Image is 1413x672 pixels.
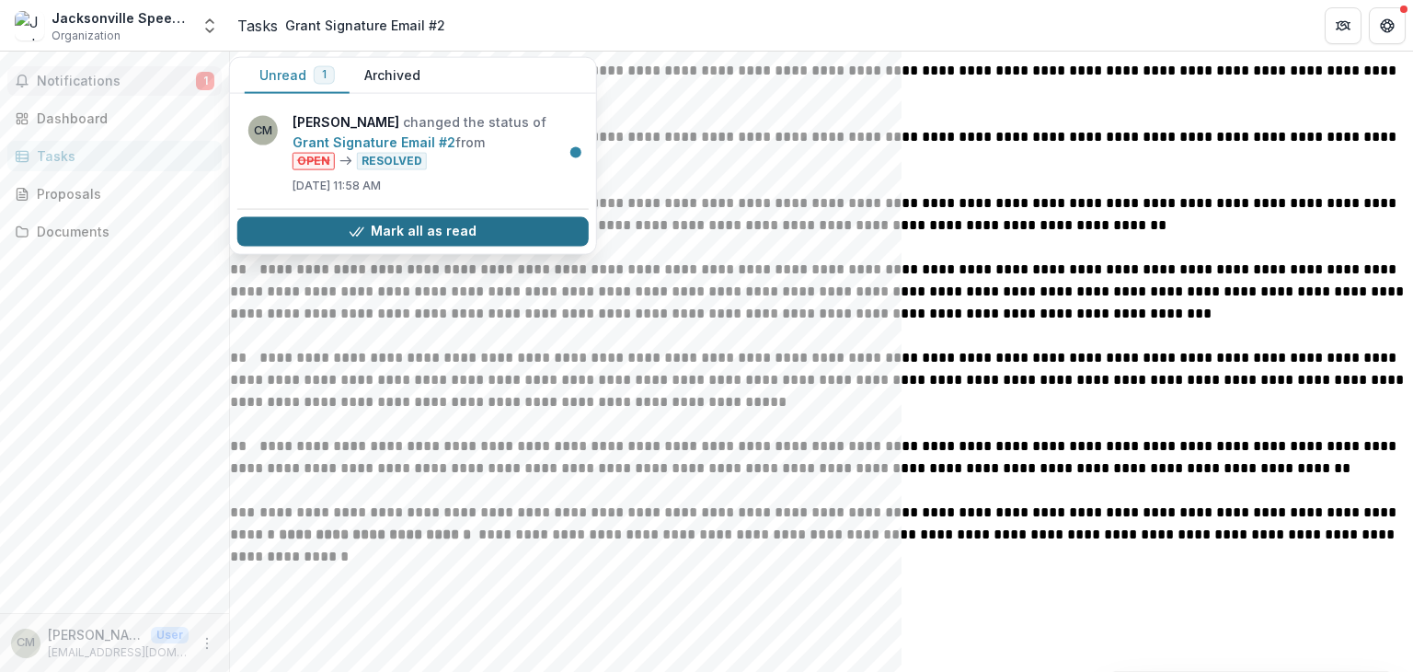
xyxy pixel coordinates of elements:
p: [EMAIL_ADDRESS][DOMAIN_NAME] [48,644,189,661]
div: Dashboard [37,109,207,128]
a: Proposals [7,179,222,209]
span: Notifications [37,74,196,89]
div: Documents [37,222,207,241]
p: User [151,627,189,643]
div: Tasks [37,146,207,166]
button: Get Help [1369,7,1406,44]
button: Mark all as read [237,216,589,246]
button: Partners [1325,7,1361,44]
div: Grant Signature Email #2 [285,16,445,35]
button: Archived [350,58,435,94]
img: Jacksonville Speech And Hearing Center Inc [15,11,44,41]
button: Unread [245,58,350,94]
a: Dashboard [7,103,222,133]
p: changed the status of from [293,112,578,170]
a: Grant Signature Email #2 [293,134,455,150]
a: Tasks [7,141,222,171]
span: 1 [196,72,214,90]
nav: breadcrumb [237,12,453,39]
p: [PERSON_NAME] [48,625,144,644]
a: Documents [7,216,222,247]
div: Proposals [37,184,207,203]
button: Notifications1 [7,66,222,96]
a: Tasks [237,15,278,37]
button: Open entity switcher [197,7,223,44]
button: More [196,632,218,655]
div: Jacksonville Speech And Hearing Center Inc [52,8,190,28]
span: 1 [322,68,327,81]
span: Organization [52,28,121,44]
div: Chandra Manning [17,637,35,649]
